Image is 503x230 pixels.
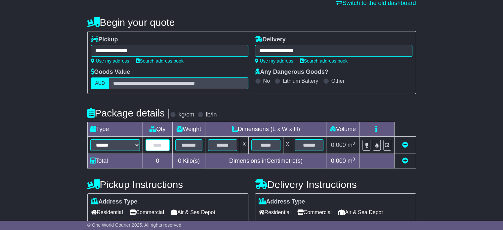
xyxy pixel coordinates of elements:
span: © One World Courier 2025. All rights reserved. [87,222,183,228]
label: Lithium Battery [283,78,318,84]
a: Use my address [91,58,129,64]
h4: Pickup Instructions [87,179,248,190]
td: Dimensions in Centimetre(s) [205,154,326,168]
a: Use my address [255,58,293,64]
a: Search address book [300,58,348,64]
span: 0.000 [331,158,346,164]
td: Qty [143,122,173,137]
span: Air & Sea Depot [171,207,215,217]
td: Kilo(s) [173,154,205,168]
td: x [283,137,292,154]
span: Air & Sea Depot [338,207,383,217]
span: Residential [91,207,123,217]
span: Commercial [297,207,332,217]
label: Goods Value [91,69,130,76]
td: Volume [326,122,359,137]
label: AUD [91,77,109,89]
label: Delivery [255,36,286,43]
label: Address Type [91,198,138,206]
h4: Delivery Instructions [255,179,416,190]
h4: Begin your quote [87,17,416,28]
a: Search address book [136,58,184,64]
a: Add new item [402,158,408,164]
sup: 3 [353,157,355,161]
span: 0.000 [331,142,346,148]
span: m [348,158,355,164]
span: Residential [259,207,291,217]
td: Weight [173,122,205,137]
label: Pickup [91,36,118,43]
td: Total [87,154,143,168]
sup: 3 [353,141,355,146]
td: Type [87,122,143,137]
label: lb/in [206,111,217,118]
label: kg/cm [178,111,194,118]
a: Remove this item [402,142,408,148]
span: m [348,142,355,148]
label: Address Type [259,198,305,206]
td: Dimensions (L x W x H) [205,122,326,137]
span: Commercial [130,207,164,217]
label: Any Dangerous Goods? [255,69,328,76]
label: Other [331,78,345,84]
h4: Package details | [87,108,170,118]
td: x [240,137,248,154]
td: 0 [143,154,173,168]
span: 0 [178,158,181,164]
label: No [263,78,270,84]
